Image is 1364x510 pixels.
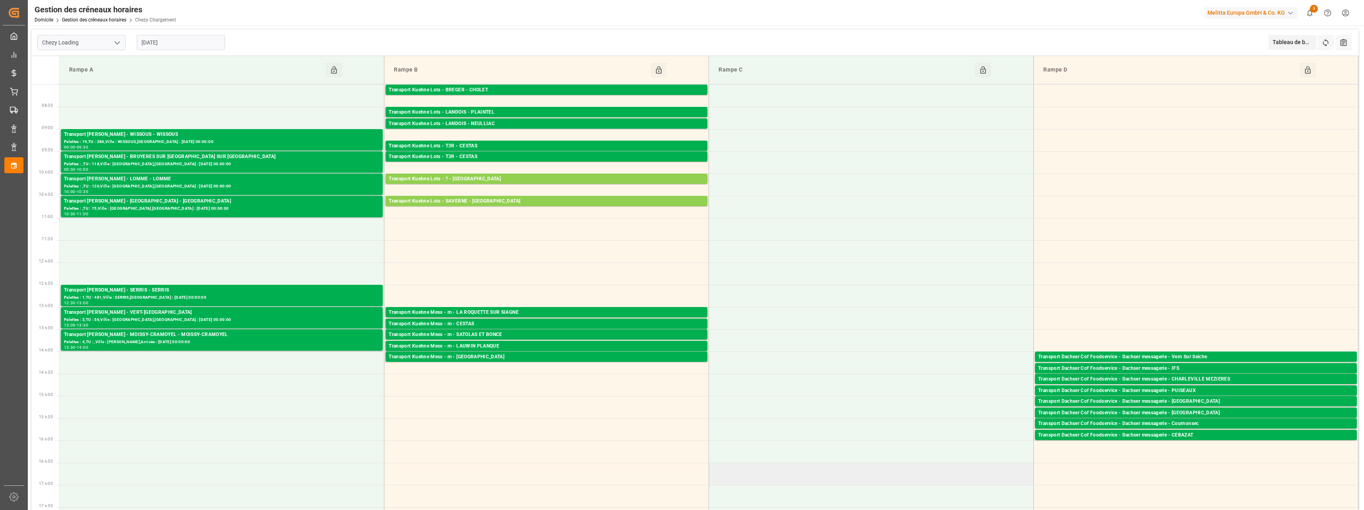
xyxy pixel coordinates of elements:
div: Palettes : 1,TU : 40,Ville : IFS,Arrivée : [DATE] 00:00:00 [1038,373,1354,379]
span: 15 h 00 [39,392,53,397]
div: Palettes : ,TU : 34,Ville : CHOLET,[GEOGRAPHIC_DATA] : [DATE] 00:00:00 [389,94,704,101]
div: Palettes : 3,TU : 206,Ville : [GEOGRAPHIC_DATA],[GEOGRAPHIC_DATA] : [DATE] 00:00:00 [389,161,704,168]
span: 12 h 30 [39,281,53,286]
div: Transport Kuehne Lots - SAVERNE - [GEOGRAPHIC_DATA] [389,197,704,205]
div: Rampe A [66,62,326,77]
span: 11:30 [42,237,53,241]
div: Rampe B [391,62,650,77]
div: 10:00 [77,168,88,171]
div: Palettes : ,TU : 118,Ville : [GEOGRAPHIC_DATA],[GEOGRAPHIC_DATA] : [DATE] 00:00:00 [64,161,380,168]
div: Transport Dachser Cof Foodservice - Dachser messagerie - Cournonsec [1038,420,1354,428]
div: Rampe C [715,62,975,77]
div: Transport Dachser Cof Foodservice - Dachser messagerie - CHARLEVILLE MEZIERES [1038,375,1354,383]
div: - [76,301,77,305]
div: Transport [PERSON_NAME] - WISSOUS - WISSOUS [64,131,380,139]
div: Transport Kuehne Lots - LANDOIS - PLAINTEL [389,108,704,116]
div: Rampe D [1040,62,1300,77]
button: Ouvrir le menu [111,37,123,49]
div: Palettes : ,TU : 75,Ville : [GEOGRAPHIC_DATA],[GEOGRAPHIC_DATA] : [DATE] 00:00:00 [64,205,380,212]
span: 17 h 30 [39,504,53,508]
div: Palettes : 1,TU : 48,Ville : Vern Sur Seiche,Arrivée : [DATE] 00:00:00 [1038,361,1354,368]
a: Gestion des créneaux horaires [62,17,126,23]
span: 3 [1310,5,1318,13]
div: 13:00 [64,323,76,327]
div: Palettes : ,TU : 36,Ville : [GEOGRAPHIC_DATA],[GEOGRAPHIC_DATA] : [DATE] 00:00:00 [389,361,704,368]
div: - [76,168,77,171]
div: Palettes : 4,TU : ,Ville : [PERSON_NAME],Arrivée : [DATE] 00:00:00 [64,339,380,346]
div: - [76,346,77,349]
button: Afficher 3 nouvelles notifications [1301,4,1319,22]
div: Transport Dachser Cof Foodservice - Dachser messagerie - CEBAZAT [1038,431,1354,439]
div: Transport Kuehne Mess - m - LA ROQUETTE SUR SIAGNE [389,309,704,317]
div: Transport Kuehne Mess - m - [GEOGRAPHIC_DATA] [389,353,704,361]
div: Transport Kuehne Lots - ? - [GEOGRAPHIC_DATA] [389,175,704,183]
div: Transport Kuehne Lots - LANDOIS - NEULLIAC [389,120,704,128]
div: - [76,145,77,149]
span: 08:30 [42,103,53,108]
div: Transport Kuehne Lots - T3R - CESTAS [389,153,704,161]
div: Palettes : ,TU : 85,Ville : PUISEAUX,[GEOGRAPHIC_DATA] : [DATE] 00:00:00 [1038,395,1354,402]
font: Tableau de bord [1273,39,1314,45]
span: 17 h 00 [39,481,53,486]
input: JJ-MM-AAAA [137,35,225,50]
div: Transport [PERSON_NAME] - LOMME - LOMME [64,175,380,183]
div: Palettes : ,TU : 22,Ville : [GEOGRAPHIC_DATA],[GEOGRAPHIC_DATA] : [DATE] 00:00:00 [389,317,704,323]
div: Palettes : 1,TU : 13,Ville : [GEOGRAPHIC_DATA],[GEOGRAPHIC_DATA] : [DATE] 00:00:00 [1038,417,1354,424]
div: Gestion des créneaux horaires [35,4,176,15]
div: Transport Kuehne Mess - m - SATOLAS ET BONCE [389,331,704,339]
div: 09:00 [64,145,76,149]
div: 10:30 [77,190,88,193]
div: Transport Kuehne Lots - BREGER - CHOLET [389,86,704,94]
div: Palettes : 1,TU : 56,Ville : CEBAZAT,[GEOGRAPHIC_DATA] : [DATE] 00:00:00 [1038,439,1354,446]
div: Transport Dachser Cof Foodservice - Dachser messagerie - Vern Sur Seiche [1038,353,1354,361]
div: Transport [PERSON_NAME] - [GEOGRAPHIC_DATA] - [GEOGRAPHIC_DATA] [64,197,380,205]
div: Transport Kuehne Mess - m - LAUWIN PLANQUE [389,342,704,350]
div: Palettes : 17,TU : 544,Ville : [GEOGRAPHIC_DATA],Arrivée : [DATE] 00:00:00 [389,183,704,190]
font: Melitta Europa GmbH & Co. KG [1207,9,1285,17]
div: 09:30 [77,145,88,149]
div: Transport Kuehne Mess - m - CESTAS [389,320,704,328]
div: Palettes : 1,TU : 481,Ville : SERRIS,[GEOGRAPHIC_DATA] : [DATE] 00:00:00 [64,294,380,301]
div: Palettes : 1,TU : 16,Ville : CHARLEVILLE MEZIERES,[GEOGRAPHIC_DATA] : [DATE] 00:00:00 [1038,383,1354,390]
div: 13:00 [77,301,88,305]
div: 11:00 [77,212,88,216]
div: 13:30 [77,323,88,327]
div: Transport [PERSON_NAME] - BRUYERES SUR [GEOGRAPHIC_DATA] SUR [GEOGRAPHIC_DATA] [64,153,380,161]
div: Transport [PERSON_NAME] - SERRIS - SERRIS [64,286,380,294]
span: 10 h 30 [39,192,53,197]
div: 13:30 [64,346,76,349]
span: 14 h 00 [39,348,53,352]
div: Palettes : 2,TU : ,Ville : [GEOGRAPHIC_DATA],[GEOGRAPHIC_DATA] : [DATE] 00:00:00 [1038,406,1354,412]
span: 16 h 30 [39,459,53,464]
div: Palettes : 1,TU : 477,Ville : [GEOGRAPHIC_DATA],[GEOGRAPHIC_DATA] : [DATE] 00:00:00 [389,150,704,157]
div: Palettes : ,TU : 75,Ville : Cournonsec,[GEOGRAPHIC_DATA] : [DATE] 00:00:00 [1038,428,1354,435]
div: - [76,190,77,193]
div: Palettes : 3,TU : 56,Ville : [GEOGRAPHIC_DATA],[GEOGRAPHIC_DATA] : [DATE] 00:00:00 [64,317,380,323]
input: Type à rechercher/sélectionner [37,35,126,50]
div: Palettes : ,TU : 49,Ville : CESTAS,[GEOGRAPHIC_DATA] : [DATE] 00:00:00 [389,328,704,335]
span: 14 h 30 [39,370,53,375]
span: 16 h 00 [39,437,53,441]
button: Melitta Europa GmbH & Co. KG [1204,5,1301,20]
span: 09:00 [42,126,53,130]
div: 10:30 [64,212,76,216]
span: 15 h 30 [39,415,53,419]
div: - [76,212,77,216]
div: - [76,323,77,327]
div: 10:00 [64,190,76,193]
div: Transport [PERSON_NAME] - MOISSY-CRAMOYEL - MOISSY-CRAMOYEL [64,331,380,339]
div: Transport Dachser Cof Foodservice - Dachser messagerie - PUISEAUX [1038,387,1354,395]
div: Palettes : ,TU : 120,Ville : [GEOGRAPHIC_DATA],[GEOGRAPHIC_DATA] : [DATE] 00:00:00 [64,183,380,190]
div: Palettes : ,TU : 4,Ville : [PERSON_NAME] ET BONCE,Arrivée : [DATE] 00:00:00 [389,339,704,346]
div: Palettes : 2,TU : ,Ville : SARREBOURG,[GEOGRAPHIC_DATA] : [DATE] 00:00:00 [389,205,704,212]
span: 09:30 [42,148,53,152]
div: 12:30 [64,301,76,305]
div: Transport Dachser Cof Foodservice - Dachser messagerie - [GEOGRAPHIC_DATA] [1038,409,1354,417]
div: Transport [PERSON_NAME] - VERT-[GEOGRAPHIC_DATA] [64,309,380,317]
span: 13 h 00 [39,303,53,308]
div: 09:30 [64,168,76,171]
div: Transport Dachser Cof Foodservice - Dachser messagerie - IFS [1038,365,1354,373]
div: Palettes : ,TU : 71,Ville : [PERSON_NAME],[GEOGRAPHIC_DATA] : [DATE] 00:00:00 [389,350,704,357]
div: Palettes : 2,TU : 556,Ville : [GEOGRAPHIC_DATA],[GEOGRAPHIC_DATA] : [DATE] 00:00:00 [389,116,704,123]
a: Domicile [35,17,53,23]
